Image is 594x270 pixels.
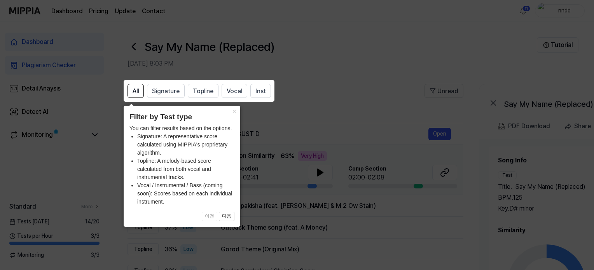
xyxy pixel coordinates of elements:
li: Vocal / Instrumental / Bass (coming soon): Scores based on each individual instrument. [137,181,234,206]
button: Topline [188,84,218,98]
button: 다음 [219,212,234,221]
span: Vocal [227,87,242,96]
span: Signature [152,87,180,96]
li: Signature: A representative score calculated using MIPPIA's proprietary algorithm. [137,132,234,157]
button: Vocal [222,84,247,98]
li: Topline: A melody-based score calculated from both vocal and instrumental tracks. [137,157,234,181]
button: Inst [250,84,271,98]
button: Close [228,106,240,117]
header: Filter by Test type [129,111,234,123]
span: All [133,87,139,96]
div: You can filter results based on the options. [129,124,234,206]
span: Topline [193,87,213,96]
button: Signature [147,84,185,98]
button: All [128,84,144,98]
span: Inst [255,87,266,96]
